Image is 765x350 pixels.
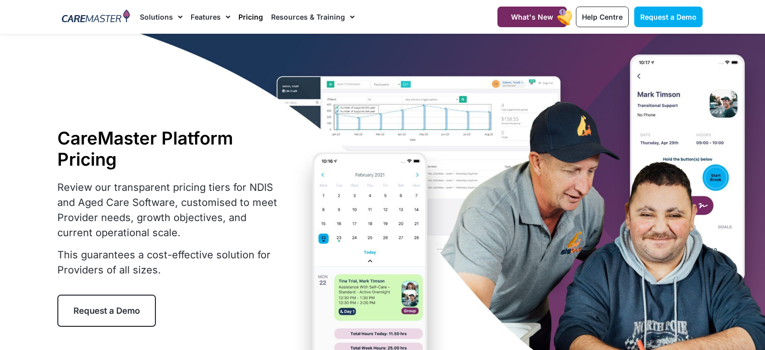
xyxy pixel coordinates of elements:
[57,295,156,327] a: Request a Demo
[57,127,284,170] h1: CareMaster Platform Pricing
[57,180,284,240] p: Review our transparent pricing tiers for NDIS and Aged Care Software, customised to meet Provider...
[62,10,130,25] img: CareMaster Logo
[497,7,567,27] a: What's New
[640,13,697,21] span: Request a Demo
[576,7,629,27] a: Help Centre
[634,7,703,27] a: Request a Demo
[57,247,284,277] p: This guarantees a cost-effective solution for Providers of all sizes.
[73,306,140,316] span: Request a Demo
[511,13,553,21] span: What's New
[582,13,623,21] span: Help Centre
